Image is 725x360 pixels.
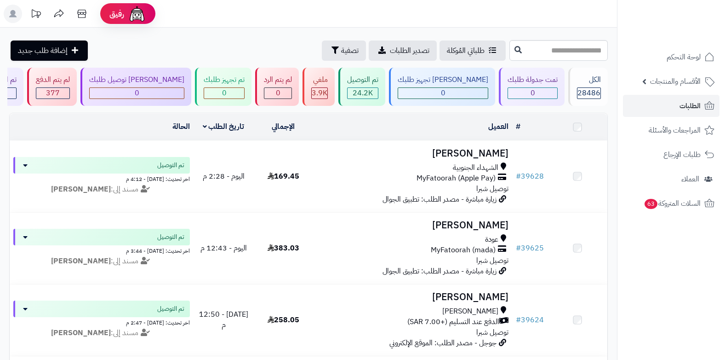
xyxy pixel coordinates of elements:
span: جوجل - مصدر الطلب: الموقع الإلكتروني [389,337,497,348]
span: تصفية [341,45,359,56]
div: 0 [90,88,184,99]
div: تم التوصيل [347,75,378,85]
span: السلات المتروكة [644,197,701,210]
strong: [PERSON_NAME] [51,255,111,267]
span: توصيل شبرا [476,327,508,338]
h3: [PERSON_NAME] [317,148,508,159]
a: تحديثات المنصة [24,5,47,25]
span: [DATE] - 12:50 م [199,309,248,331]
button: تصفية [322,41,366,61]
a: المراجعات والأسئلة [623,119,719,141]
img: ai-face.png [128,5,146,23]
a: طلباتي المُوكلة [440,41,506,61]
div: 24229 [348,88,378,99]
div: مسند إلى: [6,256,197,267]
span: تم التوصيل [157,304,184,314]
a: الإجمالي [272,121,295,132]
span: # [516,171,521,182]
a: تاريخ الطلب [203,121,245,132]
span: MyFatoorah (mada) [431,245,496,255]
span: طلبات الإرجاع [663,148,701,161]
span: MyFatoorah (Apple Pay) [417,173,496,184]
div: 0 [204,88,244,99]
a: العميل [488,121,508,132]
a: لم يتم الدفع 377 [25,68,79,106]
span: 0 [531,87,535,99]
div: ملغي [311,75,328,85]
span: 377 [46,87,60,99]
span: الأقسام والمنتجات [650,75,701,88]
div: 0 [264,88,291,99]
span: عودة [485,234,498,245]
span: إضافة طلب جديد [18,45,68,56]
a: # [516,121,520,132]
span: تم التوصيل [157,161,184,170]
span: المراجعات والأسئلة [649,124,701,137]
a: الكل28486 [566,68,610,106]
a: #39628 [516,171,544,182]
a: طلبات الإرجاع [623,144,719,166]
div: لم يتم الرد [264,75,292,85]
div: تم تجهيز طلبك [204,75,245,85]
a: ملغي 3.9K [301,68,337,106]
span: 0 [135,87,139,99]
img: logo-2.png [662,26,716,45]
span: طلباتي المُوكلة [447,45,485,56]
span: 63 [645,199,657,209]
span: الشهداء الجنوبية [453,163,498,173]
span: 383.03 [268,243,299,254]
div: اخر تحديث: [DATE] - 3:44 م [13,245,190,255]
span: الطلبات [679,99,701,112]
strong: [PERSON_NAME] [51,184,111,195]
span: 169.45 [268,171,299,182]
span: تم التوصيل [157,232,184,242]
a: لم يتم الرد 0 [253,68,301,106]
span: رفيق [109,8,124,19]
span: 28486 [577,87,600,99]
span: زيارة مباشرة - مصدر الطلب: تطبيق الجوال [382,266,497,277]
div: اخر تحديث: [DATE] - 4:12 م [13,174,190,183]
span: لوحة التحكم [667,51,701,64]
div: [PERSON_NAME] توصيل طلبك [89,75,184,85]
span: 0 [276,87,280,99]
a: الطلبات [623,95,719,117]
div: تمت جدولة طلبك [508,75,558,85]
div: 3880 [312,88,327,99]
a: [PERSON_NAME] توصيل طلبك 0 [79,68,193,106]
span: تصدير الطلبات [390,45,429,56]
div: 377 [36,88,69,99]
a: تصدير الطلبات [369,41,437,61]
strong: [PERSON_NAME] [51,327,111,338]
span: # [516,314,521,325]
span: 3.9K [312,87,327,99]
div: 0 [508,88,557,99]
a: السلات المتروكة63 [623,192,719,215]
span: زيارة مباشرة - مصدر الطلب: تطبيق الجوال [382,194,497,205]
div: لم يتم الدفع [36,75,70,85]
a: تم تجهيز طلبك 0 [193,68,253,106]
span: [PERSON_NAME] [442,306,498,317]
span: # [516,243,521,254]
span: توصيل شبرا [476,183,508,194]
div: مسند إلى: [6,328,197,338]
span: 258.05 [268,314,299,325]
div: [PERSON_NAME] تجهيز طلبك [398,75,488,85]
a: العملاء [623,168,719,190]
h3: [PERSON_NAME] [317,292,508,302]
span: توصيل شبرا [476,255,508,266]
a: تمت جدولة طلبك 0 [497,68,566,106]
a: لوحة التحكم [623,46,719,68]
a: [PERSON_NAME] تجهيز طلبك 0 [387,68,497,106]
div: اخر تحديث: [DATE] - 2:47 م [13,317,190,327]
a: تم التوصيل 24.2K [337,68,387,106]
span: 0 [222,87,227,99]
a: إضافة طلب جديد [11,41,88,61]
span: العملاء [681,173,699,186]
div: مسند إلى: [6,184,197,195]
a: الحالة [172,121,190,132]
a: #39624 [516,314,544,325]
h3: [PERSON_NAME] [317,220,508,231]
span: 0 [441,87,445,99]
div: الكل [577,75,601,85]
a: #39625 [516,243,544,254]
